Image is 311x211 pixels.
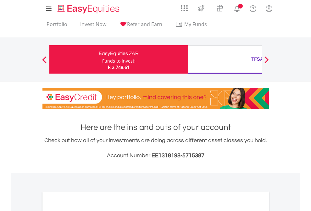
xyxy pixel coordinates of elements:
button: Next [260,59,273,66]
span: Refer and Earn [127,21,162,28]
a: Portfolio [44,21,70,31]
span: EE1318198-5715387 [152,153,204,158]
img: EasyCredit Promotion Banner [42,88,269,109]
a: Home page [55,2,122,14]
a: AppsGrid [177,2,192,12]
img: EasyEquities_Logo.png [56,4,122,14]
a: Vouchers [210,2,229,13]
a: Refer and Earn [117,21,165,31]
a: FAQ's and Support [245,2,261,14]
h1: Here are the ins and outs of your account [42,122,269,133]
span: R 2 748.61 [108,64,130,70]
button: Previous [38,59,51,66]
a: My Profile [261,2,277,15]
img: thrive-v2.svg [196,3,206,13]
a: Invest Now [78,21,109,31]
div: Funds to invest: [102,58,136,64]
div: Check out how all of your investments are doing across different asset classes you hold. [42,136,269,160]
span: My Funds [175,20,216,28]
div: EasyEquities ZAR [53,49,184,58]
a: Notifications [229,2,245,14]
img: vouchers-v2.svg [214,3,225,13]
img: grid-menu-icon.svg [181,5,188,12]
h3: Account Number: [42,151,269,160]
